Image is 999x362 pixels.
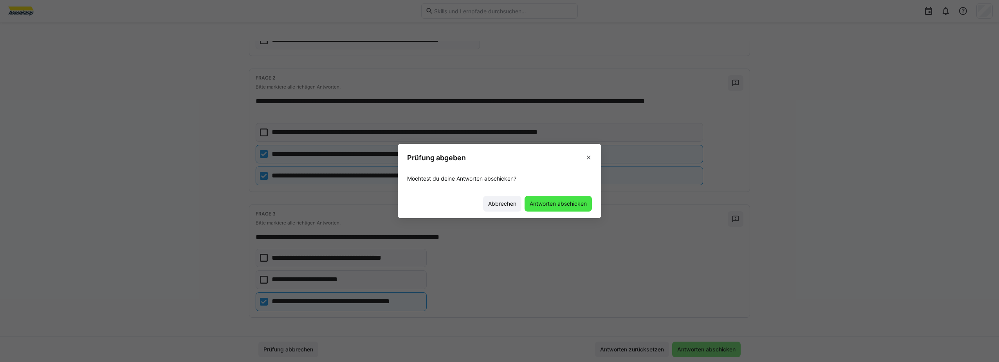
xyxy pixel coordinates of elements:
[407,175,592,183] p: Möchtest du deine Antworten abschicken?
[407,153,466,162] h3: Prüfung abgeben
[525,196,592,212] button: Antworten abschicken
[487,200,518,208] span: Abbrechen
[528,200,588,208] span: Antworten abschicken
[483,196,521,212] button: Abbrechen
